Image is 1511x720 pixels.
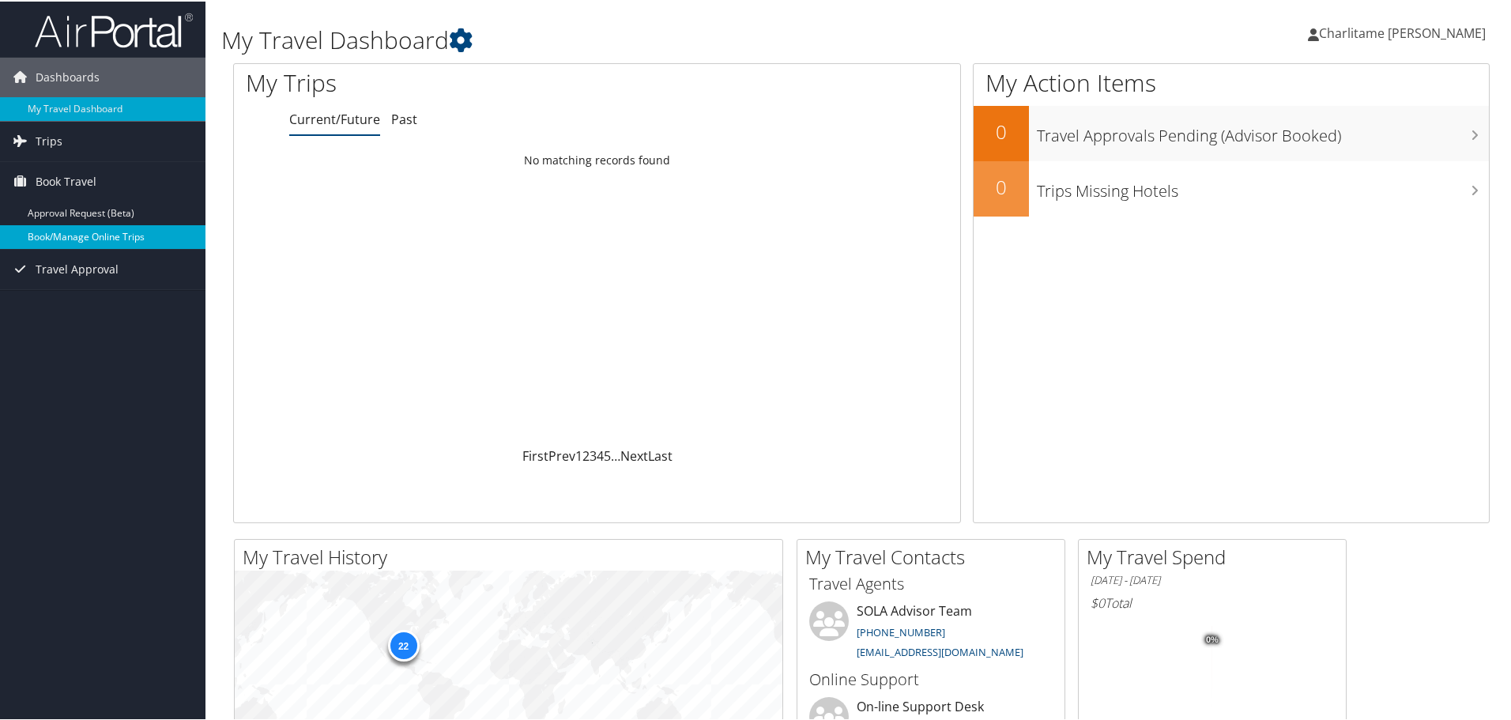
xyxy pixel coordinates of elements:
h1: My Travel Dashboard [221,22,1075,55]
h3: Online Support [809,667,1053,689]
span: Charlitame [PERSON_NAME] [1319,23,1486,40]
a: Current/Future [289,109,380,126]
li: SOLA Advisor Team [801,600,1061,665]
a: 1 [575,446,582,463]
a: Past [391,109,417,126]
a: 5 [604,446,611,463]
a: [PHONE_NUMBER] [857,624,945,638]
a: [EMAIL_ADDRESS][DOMAIN_NAME] [857,643,1023,658]
h6: Total [1091,593,1334,610]
td: No matching records found [234,145,960,173]
tspan: 0% [1206,634,1219,643]
div: 22 [387,628,419,660]
a: 3 [590,446,597,463]
span: Book Travel [36,160,96,200]
a: Last [648,446,673,463]
span: Trips [36,120,62,160]
h2: My Travel Spend [1087,542,1346,569]
h2: 0 [974,117,1029,144]
h3: Trips Missing Hotels [1037,171,1489,201]
a: Prev [548,446,575,463]
span: Dashboards [36,56,100,96]
span: … [611,446,620,463]
h1: My Trips [246,65,646,98]
h2: My Travel Contacts [805,542,1064,569]
h2: 0 [974,172,1029,199]
h3: Travel Agents [809,571,1053,594]
a: 4 [597,446,604,463]
a: 0Travel Approvals Pending (Advisor Booked) [974,104,1489,160]
h1: My Action Items [974,65,1489,98]
span: $0 [1091,593,1105,610]
span: Travel Approval [36,248,119,288]
a: Next [620,446,648,463]
a: 0Trips Missing Hotels [974,160,1489,215]
h6: [DATE] - [DATE] [1091,571,1334,586]
a: 2 [582,446,590,463]
h2: My Travel History [243,542,782,569]
a: Charlitame [PERSON_NAME] [1308,8,1502,55]
h3: Travel Approvals Pending (Advisor Booked) [1037,115,1489,145]
a: First [522,446,548,463]
img: airportal-logo.png [35,10,193,47]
